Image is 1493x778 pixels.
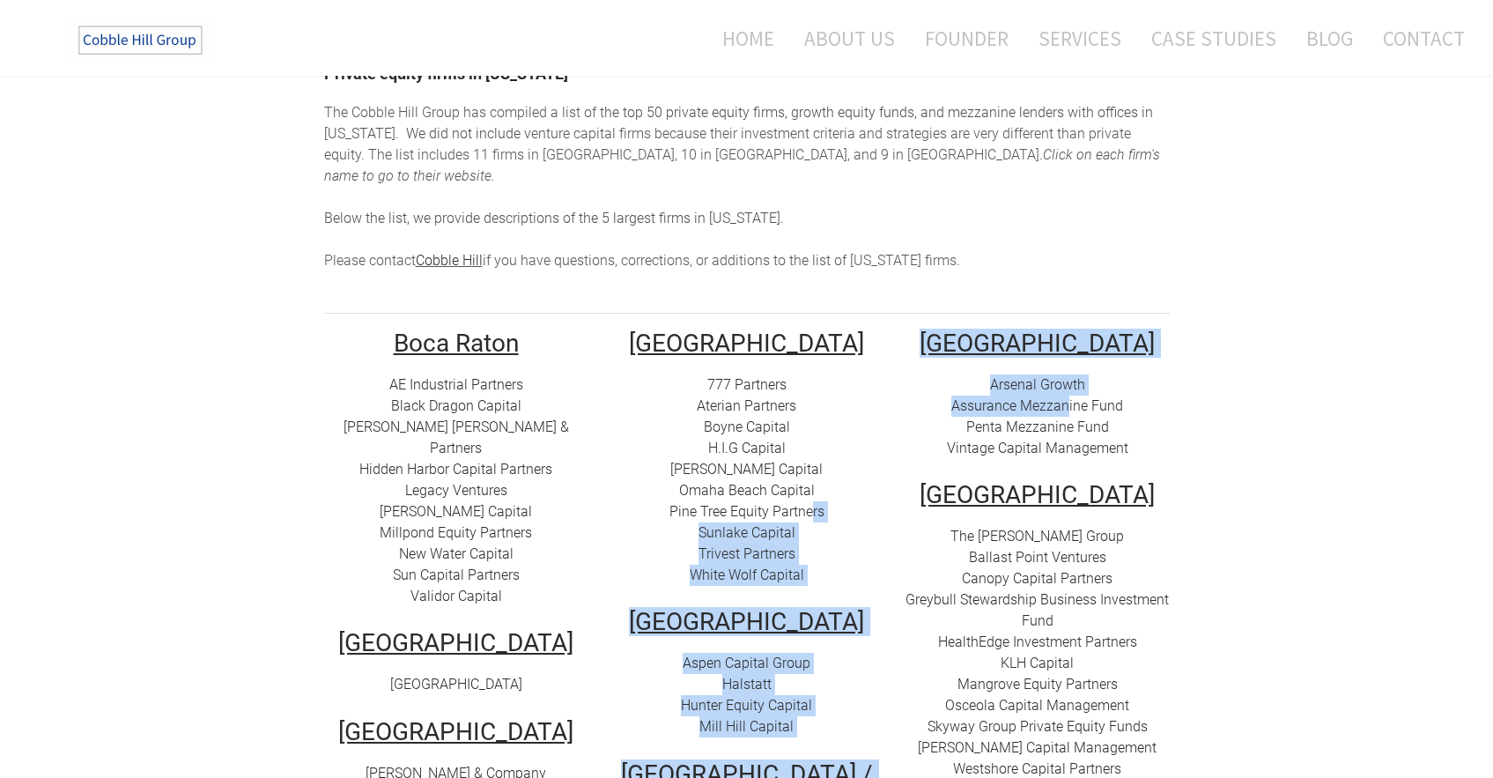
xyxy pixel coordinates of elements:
[416,252,483,269] a: Cobble Hill
[681,697,812,714] a: Hunter Equity Capital
[698,524,795,541] a: Sunlake Capital
[679,482,815,499] a: Omaha Beach Capital
[928,718,1148,735] a: Skyway Group Private Equity Funds
[938,634,1137,650] a: HealthEdge Investment Partners
[696,15,787,62] a: Home
[969,549,1106,566] a: Ballast Point Ventures
[912,15,1022,62] a: Founder
[405,482,507,499] a: Legacy Ventures
[399,545,514,562] a: New Water Capital
[338,628,573,657] u: [GEOGRAPHIC_DATA]
[918,739,1157,756] a: [PERSON_NAME] Capital Management
[669,503,824,520] a: Pine Tree Equity Partners
[1293,15,1366,62] a: Blog
[359,461,552,478] a: Hidden Harbor Capital Partners
[951,397,1123,414] a: Assurance Mezzanine Fund
[708,440,786,456] a: H.I.G Capital
[394,329,519,358] u: Boca Raton
[324,146,1160,184] em: Click on each firm's name to go to their website.
[704,419,790,435] a: Boyne Capital
[905,591,1169,629] a: Greybull Stewardship Business Investment Fund
[389,376,523,393] a: AE Industrial Partners
[393,567,520,583] a: Sun Capital Partners
[947,440,1128,456] a: Vintage Capital Management
[410,588,502,604] a: Validor Capital
[380,524,532,541] a: Millpond Equity Partners
[391,397,521,414] a: Black Dragon Capital
[1025,15,1135,62] a: Services
[950,528,1124,545] a: The [PERSON_NAME] Group
[324,252,960,269] span: Please contact if you have questions, corrections, or additions to the list of [US_STATE] firms.
[1001,655,1074,671] a: KLH Capital
[966,419,1109,435] a: Penta Mezzanine Fund
[324,125,1131,163] span: enture capital firms because their investment criteria and strategies are very different than pri...
[699,718,794,735] a: Mill Hill Capital
[920,329,1155,358] u: ​[GEOGRAPHIC_DATA]
[1001,655,1074,671] span: ​​
[945,697,1129,714] a: Osceola Capital Management
[953,760,1121,777] a: Westshore Capital Partners
[390,676,522,693] a: [GEOGRAPHIC_DATA]
[920,480,1155,509] u: [GEOGRAPHIC_DATA]
[707,376,787,393] a: 777 Partners
[670,461,823,478] a: [PERSON_NAME] Capital
[338,717,573,746] u: [GEOGRAPHIC_DATA]
[1138,15,1290,62] a: Case Studies
[990,376,1085,393] a: Arsenal Growth
[324,104,604,121] span: The Cobble Hill Group has compiled a list of t
[1370,15,1465,62] a: Contact
[344,419,569,456] a: [PERSON_NAME] [PERSON_NAME] & Partners
[380,503,532,520] a: [PERSON_NAME] Capital
[697,397,796,414] a: Aterian Partners
[67,19,217,63] img: The Cobble Hill Group LLC
[324,102,1170,271] div: he top 50 private equity firms, growth equity funds, and mezzanine lenders with offices in [US_ST...
[957,676,1118,693] a: ​Mangrove Equity Partners
[683,655,810,671] a: Aspen Capital Group
[791,15,908,62] a: About Us
[629,607,864,636] u: [GEOGRAPHIC_DATA]
[690,567,804,583] a: White Wolf Capital
[629,329,864,358] u: [GEOGRAPHIC_DATA]
[698,545,795,562] a: Trivest Partners
[962,570,1112,587] a: Canopy Capital Partners
[722,676,772,693] a: Halstatt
